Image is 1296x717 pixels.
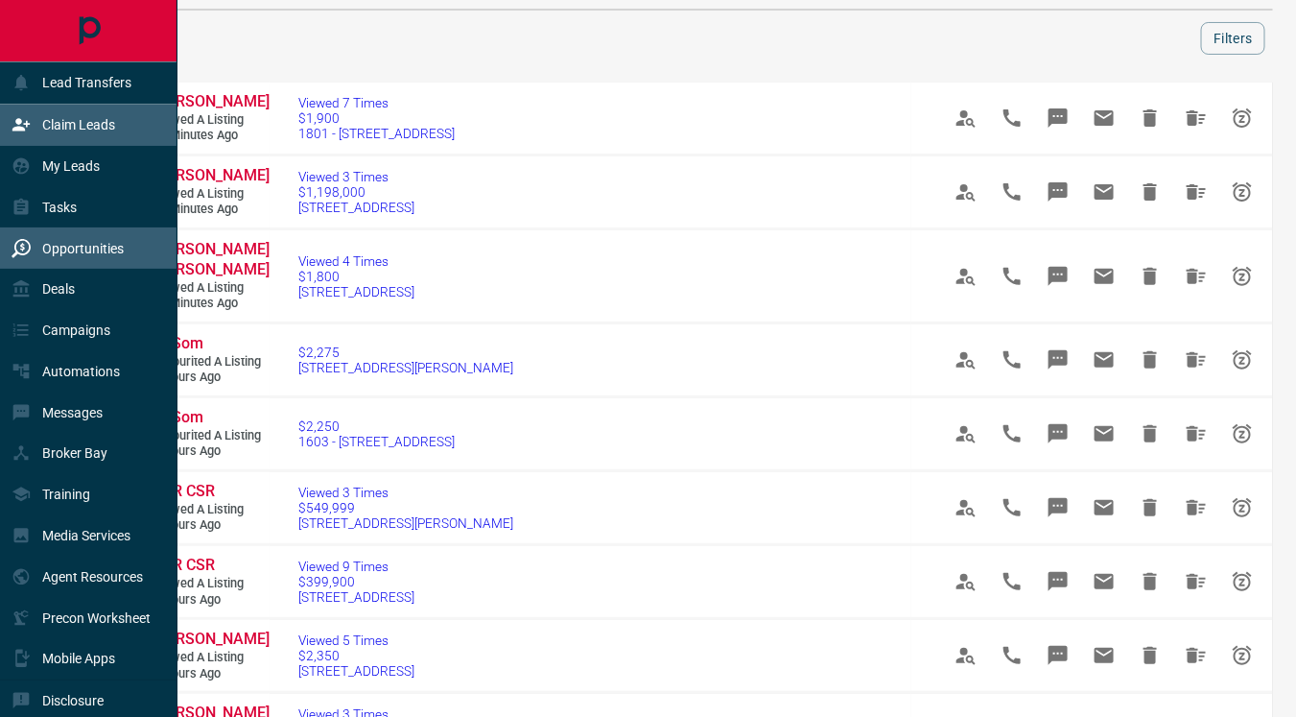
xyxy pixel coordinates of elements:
span: Hide [1127,633,1173,679]
span: Viewed 5 Times [298,633,414,648]
span: Hide All from Zari Soli [1173,169,1219,215]
span: CSR CSR [153,482,215,500]
span: Message [1035,411,1081,457]
span: Hide [1127,559,1173,605]
span: Viewed a Listing [153,280,269,297]
span: View Profile [943,411,989,457]
span: Hide All from Al Som [1173,411,1219,457]
span: Call [989,485,1035,531]
a: Viewed 3 Times$1,198,000[STREET_ADDRESS] [298,169,414,215]
span: Snooze [1219,485,1265,531]
span: Hide All from Janeille Patrice [1173,253,1219,299]
span: Hide All from Logan Pedlar [1173,95,1219,141]
span: Viewed 9 Times [298,559,414,574]
a: $2,2501603 - [STREET_ADDRESS] [298,418,455,449]
a: Al Som [153,334,269,354]
span: [STREET_ADDRESS] [298,589,414,605]
span: Hide [1127,169,1173,215]
span: Al Som [153,334,203,352]
span: Call [989,169,1035,215]
span: View Profile [943,485,989,531]
span: [PERSON_NAME] [153,630,270,648]
span: Message [1035,337,1081,383]
span: Snooze [1219,95,1265,141]
span: Viewed 7 Times [298,95,455,110]
span: [PERSON_NAME] [153,92,270,110]
span: [PERSON_NAME] [153,166,270,184]
span: Email [1081,559,1127,605]
a: Viewed 4 Times$1,800[STREET_ADDRESS] [298,253,414,299]
span: 8 hours ago [153,666,269,682]
span: Snooze [1219,337,1265,383]
a: [PERSON_NAME] [153,92,269,112]
span: 57 minutes ago [153,296,269,312]
span: Viewed a Listing [153,502,269,518]
span: Viewed 3 Times [298,485,513,500]
span: 1603 - [STREET_ADDRESS] [298,434,455,449]
span: $1,900 [298,110,455,126]
span: Message [1035,169,1081,215]
span: 30 minutes ago [153,128,269,144]
span: Email [1081,169,1127,215]
span: 5 hours ago [153,517,269,534]
span: Viewed a Listing [153,576,269,592]
span: Email [1081,253,1127,299]
a: [PERSON_NAME] [PERSON_NAME] [153,240,269,280]
span: View Profile [943,633,989,679]
span: Hide All from CSR CSR [1173,485,1219,531]
span: Email [1081,337,1127,383]
button: Filters [1201,22,1265,55]
span: View Profile [943,253,989,299]
span: Message [1035,95,1081,141]
span: 5 hours ago [153,592,269,609]
span: Snooze [1219,169,1265,215]
span: Snooze [1219,411,1265,457]
span: Hide [1127,485,1173,531]
span: [STREET_ADDRESS][PERSON_NAME] [298,515,513,531]
span: Message [1035,633,1081,679]
a: Viewed 7 Times$1,9001801 - [STREET_ADDRESS] [298,95,455,141]
span: Call [989,95,1035,141]
span: View Profile [943,337,989,383]
span: $549,999 [298,500,513,515]
span: View Profile [943,95,989,141]
a: [PERSON_NAME] [153,630,269,650]
span: Al Som [153,408,203,426]
span: Hide [1127,337,1173,383]
span: Viewed a Listing [153,650,269,666]
span: [STREET_ADDRESS] [298,200,414,215]
span: Email [1081,633,1127,679]
span: 1801 - [STREET_ADDRESS] [298,126,455,141]
span: Snooze [1219,633,1265,679]
span: Hide [1127,95,1173,141]
span: Email [1081,485,1127,531]
span: Viewed 4 Times [298,253,414,269]
span: Viewed 3 Times [298,169,414,184]
span: View Profile [943,169,989,215]
span: $399,900 [298,574,414,589]
span: Hide [1127,253,1173,299]
span: Email [1081,95,1127,141]
span: Snooze [1219,559,1265,605]
span: 41 minutes ago [153,202,269,218]
span: $2,275 [298,345,513,360]
span: [STREET_ADDRESS][PERSON_NAME] [298,360,513,375]
span: CSR CSR [153,556,215,574]
a: $2,275[STREET_ADDRESS][PERSON_NAME] [298,345,513,375]
a: Al Som [153,408,269,428]
span: Message [1035,485,1081,531]
span: Call [989,559,1035,605]
span: Email [1081,411,1127,457]
span: Call [989,633,1035,679]
span: $1,198,000 [298,184,414,200]
a: Viewed 3 Times$549,999[STREET_ADDRESS][PERSON_NAME] [298,485,513,531]
span: Call [989,411,1035,457]
span: Hide All from Jean Espiritu [1173,633,1219,679]
span: Message [1035,559,1081,605]
span: Snooze [1219,253,1265,299]
span: Message [1035,253,1081,299]
span: [PERSON_NAME] [PERSON_NAME] [153,240,270,278]
span: Viewed a Listing [153,112,269,129]
span: $2,350 [298,648,414,663]
span: Hide [1127,411,1173,457]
